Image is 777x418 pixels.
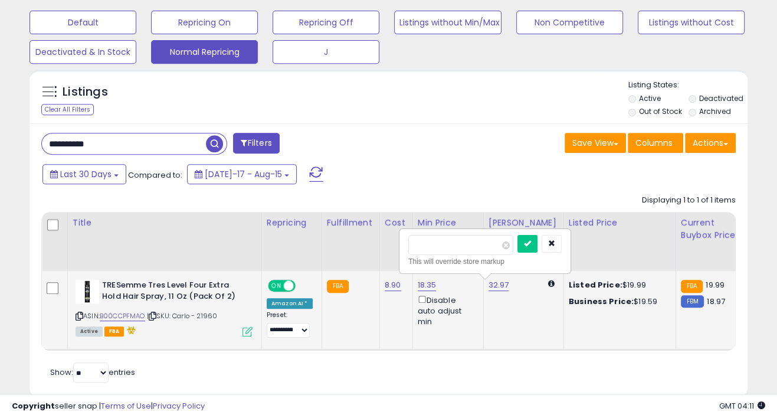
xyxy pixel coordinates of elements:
div: $19.99 [569,280,667,290]
button: Last 30 Days [42,164,126,184]
button: Filters [233,133,279,154]
button: Normal Repricing [151,40,258,64]
div: $19.59 [569,296,667,307]
div: seller snap | | [12,401,205,412]
span: Columns [635,137,673,149]
a: 8.90 [385,279,401,291]
button: Listings without Min/Max [394,11,501,34]
div: Min Price [418,217,478,229]
div: Cost [385,217,408,229]
span: ON [269,281,284,291]
span: | SKU: Carlo - 21960 [147,311,217,321]
label: Deactivated [699,93,743,103]
button: Non Competitive [516,11,623,34]
span: FBA [104,326,124,337]
i: hazardous material [124,326,136,334]
button: Listings without Cost [638,11,745,34]
a: B00CCPFMAO [100,311,145,321]
div: Displaying 1 to 1 of 1 items [642,195,736,206]
img: 31g+dsMC-+L._SL40_.jpg [76,280,99,303]
span: Last 30 Days [60,168,112,180]
div: Clear All Filters [41,104,94,115]
button: J [273,40,379,64]
b: Listed Price: [569,279,622,290]
a: Terms of Use [101,400,151,412]
span: 18.97 [707,296,725,307]
p: Listing States: [628,80,748,91]
label: Active [639,93,661,103]
div: Amazon AI * [267,298,313,309]
small: FBM [681,295,704,308]
button: Repricing On [151,11,258,34]
div: Repricing [267,217,317,229]
span: [DATE]-17 - Aug-15 [205,168,282,180]
span: 19.99 [706,279,724,290]
button: Save View [565,133,626,153]
h5: Listings [63,84,108,100]
b: Business Price: [569,296,634,307]
small: FBA [681,280,703,293]
div: Current Buybox Price [681,217,742,241]
div: This will override store markup [408,256,562,267]
button: Actions [685,133,736,153]
span: OFF [294,281,313,291]
div: Preset: [267,311,313,337]
span: All listings currently available for purchase on Amazon [76,326,103,337]
div: Title [73,217,257,229]
div: [PERSON_NAME] [489,217,559,229]
div: Fulfillment [327,217,375,229]
span: Show: entries [50,367,135,378]
b: TRESemme Tres Level Four Extra Hold Hair Spray, 11 Oz (Pack Of 2) [102,280,245,305]
div: Disable auto adjust min [418,293,474,327]
span: Compared to: [128,169,182,181]
button: Repricing Off [273,11,379,34]
strong: Copyright [12,400,55,412]
label: Archived [699,106,731,116]
div: Listed Price [569,217,671,229]
button: Deactivated & In Stock [29,40,136,64]
a: 18.35 [418,279,437,291]
a: 32.97 [489,279,509,291]
a: Privacy Policy [153,400,205,412]
button: Columns [628,133,683,153]
small: FBA [327,280,349,293]
label: Out of Stock [639,106,682,116]
span: 2025-09-15 04:11 GMT [719,400,765,412]
button: [DATE]-17 - Aug-15 [187,164,297,184]
div: ASIN: [76,280,253,335]
button: Default [29,11,136,34]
